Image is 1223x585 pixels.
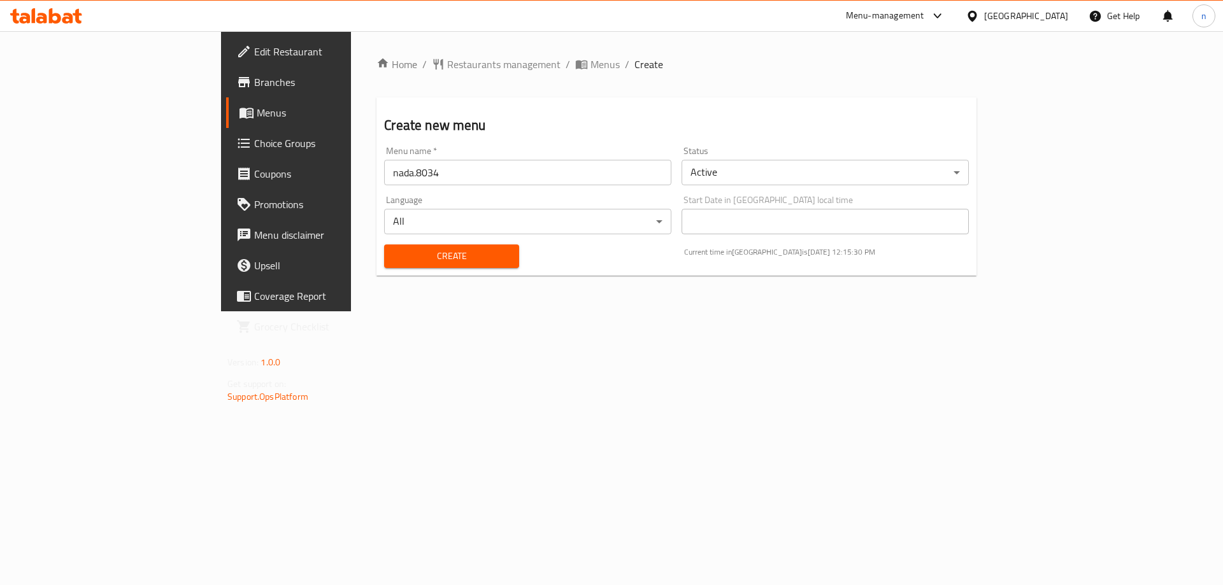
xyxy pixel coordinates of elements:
[682,160,969,185] div: Active
[432,57,561,72] a: Restaurants management
[254,166,415,181] span: Coupons
[384,209,671,234] div: All
[254,44,415,59] span: Edit Restaurant
[384,116,969,135] h2: Create new menu
[846,8,924,24] div: Menu-management
[394,248,508,264] span: Create
[254,227,415,243] span: Menu disclaimer
[254,74,415,90] span: Branches
[254,136,415,151] span: Choice Groups
[226,250,426,281] a: Upsell
[257,105,415,120] span: Menus
[254,258,415,273] span: Upsell
[226,281,426,311] a: Coverage Report
[226,128,426,159] a: Choice Groups
[634,57,663,72] span: Create
[226,36,426,67] a: Edit Restaurant
[254,288,415,304] span: Coverage Report
[227,354,259,370] span: Version:
[984,9,1068,23] div: [GEOGRAPHIC_DATA]
[254,197,415,212] span: Promotions
[590,57,620,72] span: Menus
[226,159,426,189] a: Coupons
[684,246,969,258] p: Current time in [GEOGRAPHIC_DATA] is [DATE] 12:15:30 PM
[1201,9,1206,23] span: n
[226,189,426,220] a: Promotions
[384,160,671,185] input: Please enter Menu name
[376,57,976,72] nav: breadcrumb
[625,57,629,72] li: /
[226,67,426,97] a: Branches
[575,57,620,72] a: Menus
[227,388,308,405] a: Support.OpsPlatform
[254,319,415,334] span: Grocery Checklist
[261,354,280,370] span: 1.0.0
[226,97,426,128] a: Menus
[566,57,570,72] li: /
[226,220,426,250] a: Menu disclaimer
[226,311,426,342] a: Grocery Checklist
[227,376,286,392] span: Get support on:
[384,244,519,268] button: Create
[447,57,561,72] span: Restaurants management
